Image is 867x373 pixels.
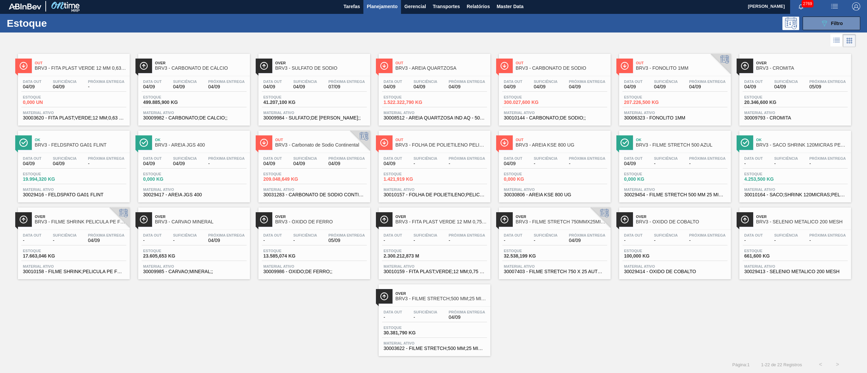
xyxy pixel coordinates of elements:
[260,62,268,70] img: Ícone
[744,238,763,243] span: -
[293,80,317,84] span: Suficiência
[504,172,551,176] span: Estoque
[35,138,126,142] span: Ok
[329,161,365,166] span: 04/09
[534,161,557,166] span: -
[329,80,365,84] span: Próxima Entrega
[494,49,614,126] a: ÍconeOutBRV3 - CARBONATO DE SÓDIOData out04/09Suficiência04/09Próxima Entrega04/09Estoque300.027,...
[208,161,245,166] span: -
[263,95,311,99] span: Estoque
[624,172,672,176] span: Estoque
[23,172,70,176] span: Estoque
[689,233,726,237] span: Próxima Entrega
[624,192,726,197] span: 30029454 - FILME STRETCH 500 MM 25 MICRA AZUL
[329,156,365,160] span: Próxima Entrega
[88,233,125,237] span: Próxima Entrega
[689,84,726,89] span: 04/09
[744,188,846,192] span: Material ativo
[734,126,854,202] a: ÍconeOkBRV3 - SACO SHRINK 120MICRAS PELICULA PE FOLHAData out-Suficiência-Próxima Entrega-Estoque...
[741,215,749,224] img: Ícone
[414,233,437,237] span: Suficiência
[809,84,846,89] span: 05/09
[384,249,431,253] span: Estoque
[756,142,848,148] span: BRV3 - SACO SHRINK 120MICRAS PELICULA PE FOLHA
[384,172,431,176] span: Estoque
[384,177,431,182] span: 1.421,919 KG
[143,161,162,166] span: 04/09
[23,84,42,89] span: 04/09
[744,80,763,84] span: Data out
[293,156,317,160] span: Suficiência
[744,95,792,99] span: Estoque
[155,66,247,71] span: BRV3 - CARBONATO DE CÁLCIO
[516,61,607,65] span: Out
[384,84,402,89] span: 04/09
[143,233,162,237] span: Data out
[143,249,191,253] span: Estoque
[329,238,365,243] span: 05/09
[614,49,734,126] a: ÍconeOutBRV3 - FONOLITO 1MMData out04/09Suficiência04/09Próxima Entrega04/09Estoque207.226,500 KG...
[173,84,197,89] span: 04/09
[774,84,798,89] span: 04/09
[53,238,77,243] span: -
[263,233,282,237] span: Data out
[143,188,245,192] span: Material ativo
[263,188,365,192] span: Material ativo
[624,115,726,120] span: 30006323 - FONOLITO 1MM
[23,238,42,243] span: -
[744,177,792,182] span: 4.253,500 KG
[143,84,162,89] span: 04/09
[654,161,678,166] span: -
[569,161,606,166] span: -
[263,249,311,253] span: Estoque
[263,115,365,120] span: 30009984 - SULFATO;DE SODIO ANIDRO;;
[396,138,487,142] span: Out
[449,161,485,166] span: -
[449,80,485,84] span: Próxima Entrega
[384,95,431,99] span: Estoque
[636,138,727,142] span: Ok
[534,156,557,160] span: Suficiência
[741,138,749,147] img: Ícone
[636,66,727,71] span: BRV3 - FONOLITO 1MM
[208,156,245,160] span: Próxima Entrega
[293,238,317,243] span: -
[744,156,763,160] span: Data out
[23,80,42,84] span: Data out
[756,66,848,71] span: BRV3 - CROMITA
[534,84,557,89] span: 04/09
[275,219,367,224] span: BRV3 - ÓXIDO DE FERRO
[143,111,245,115] span: Material ativo
[414,238,437,243] span: -
[380,215,388,224] img: Ícone
[636,215,727,219] span: Over
[173,156,197,160] span: Suficiência
[852,2,860,10] img: Logout
[35,219,126,224] span: BRV3 - FILME SHRINK PELICULA PE FOLHA LARG 240
[23,188,125,192] span: Material ativo
[494,202,614,279] a: ÍconeOverBRV3 - FILME STRETCH 750MMX25MICRAData out-Suficiência-Próxima Entrega04/09Estoque32.538...
[396,219,487,224] span: BRV3 - FITA PLAST VERDE 12 MM 0,75 MM 2000 M FU
[155,142,247,148] span: BRV3 - AREIA JGS 400
[374,126,494,202] a: ÍconeOutBRV3 - FOLHA DE POLIETILENO PELICULA POLIETILENData out04/09Suficiência-Próxima Entrega-E...
[830,2,839,10] img: userActions
[396,215,487,219] span: Over
[414,156,437,160] span: Suficiência
[744,111,846,115] span: Material ativo
[504,100,551,105] span: 300.027,600 KG
[143,80,162,84] span: Data out
[404,2,426,10] span: Gerencial
[173,161,197,166] span: 04/09
[449,84,485,89] span: 04/09
[414,80,437,84] span: Suficiência
[384,188,485,192] span: Material ativo
[624,111,726,115] span: Material ativo
[263,161,282,166] span: 04/09
[140,62,148,70] img: Ícone
[396,66,487,71] span: BRV3 - AREIA QUARTZOSA
[380,62,388,70] img: Ícone
[23,254,70,259] span: 17.663,046 KG
[504,156,523,160] span: Data out
[624,249,672,253] span: Estoque
[13,49,133,126] a: ÍconeOutBRV3 - FITA PLAST VERDE 12 MM 0,63 MM 2000 MData out04/09Suficiência04/09Próxima Entrega-...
